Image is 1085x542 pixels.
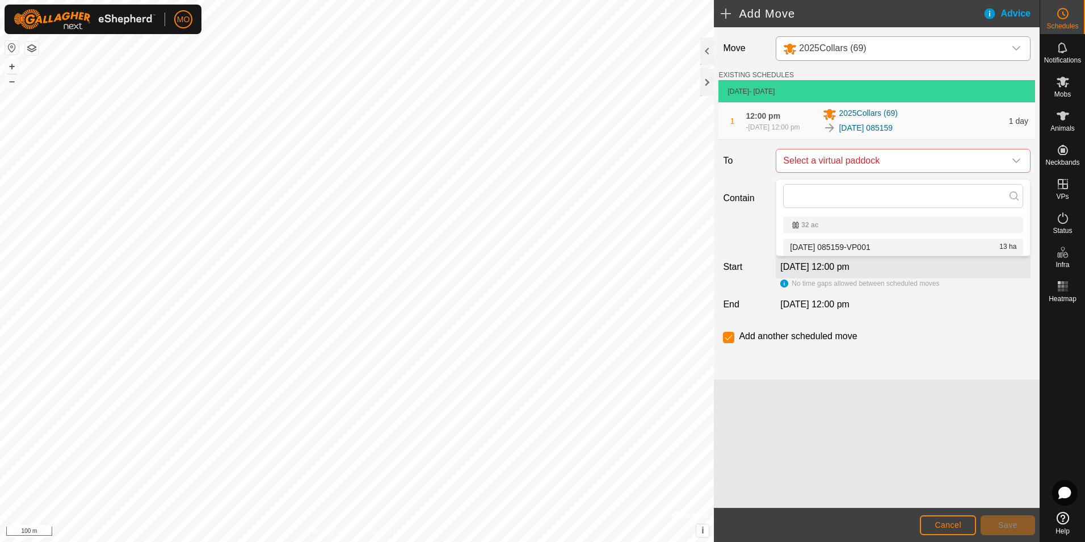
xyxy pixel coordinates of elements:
label: Move [718,36,771,61]
a: Help [1040,507,1085,539]
li: 2025-08-22 085159-VP001 [783,239,1023,256]
span: Select a virtual paddock [779,149,1005,172]
span: Heatmap [1049,295,1076,302]
div: dropdown trigger [1005,149,1028,172]
button: Cancel [920,515,976,535]
button: + [5,60,19,73]
span: 1 [730,116,735,126]
span: 2025Collars (69) [839,107,898,121]
span: - [DATE] [749,87,775,95]
button: i [696,524,709,537]
a: [DATE] 085159 [839,122,893,134]
label: Start [718,260,771,274]
span: Schedules [1046,23,1078,30]
div: 32 ac [792,222,1014,228]
div: Advice [983,7,1040,20]
img: To [823,121,836,135]
span: Notifications [1044,57,1081,64]
button: Save [981,515,1035,535]
span: Neckbands [1045,159,1079,166]
span: [DATE] 085159-VP001 [790,243,870,251]
span: i [701,526,704,535]
span: VPs [1056,193,1069,200]
span: Mobs [1054,91,1071,98]
button: – [5,74,19,88]
span: Infra [1055,261,1069,268]
label: [DATE] 12:00 pm [780,262,850,272]
span: Help [1055,528,1070,535]
div: dropdown trigger [1005,37,1028,60]
label: To [718,149,771,173]
span: 1 day [1009,116,1028,126]
span: 12:00 pm [746,111,780,120]
span: [DATE] [727,87,749,95]
label: Contain [718,191,771,205]
label: EXISTING SCHEDULES [718,70,794,80]
a: Privacy Policy [312,527,355,537]
span: [DATE] 12:00 pm [748,123,800,131]
span: Cancel [935,520,961,530]
button: Map Layers [25,41,39,55]
span: 13 ha [999,243,1016,251]
label: Add another scheduled move [739,332,857,341]
div: - [746,122,800,132]
span: Status [1053,227,1072,234]
span: No time gaps allowed between scheduled moves [792,280,939,287]
img: Gallagher Logo [14,9,155,30]
span: 2025Collars [779,37,1005,60]
span: [DATE] 12:00 pm [780,299,850,309]
button: Reset Map [5,41,19,55]
span: 2025Collars (69) [799,43,866,53]
h2: Add Move [721,7,982,20]
label: End [718,298,771,311]
a: Contact Us [368,527,402,537]
span: Animals [1050,125,1075,132]
ul: Option List [776,212,1030,256]
span: Save [998,520,1017,530]
span: MO [177,14,190,26]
